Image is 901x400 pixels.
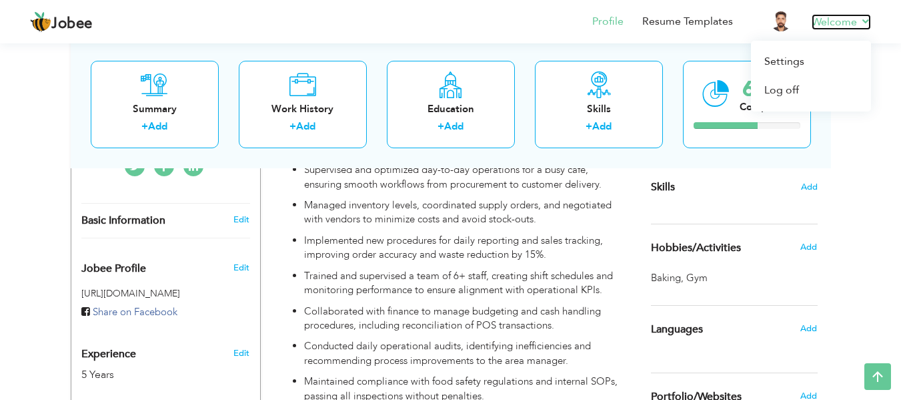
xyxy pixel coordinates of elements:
label: + [586,120,592,134]
a: Jobee [30,11,93,33]
span: Baking [651,271,686,285]
div: Education [397,102,504,116]
p: Managed inventory levels, coordinated supply orders, and negotiated with vendors to minimize cost... [304,198,623,227]
h5: [URL][DOMAIN_NAME] [81,288,250,298]
span: , [681,271,684,284]
div: Share some of your professional and personal interests. [641,224,828,271]
span: Basic Information [81,215,165,227]
a: Edit [233,347,249,359]
div: Skills [546,102,652,116]
p: Implemented new procedures for daily reporting and sales tracking, improving order accuracy and w... [304,234,623,262]
span: Experience [81,349,136,361]
div: Work History [249,102,356,116]
a: Settings [751,47,871,76]
label: + [437,120,444,134]
span: Add [800,323,817,335]
div: 5 Years [81,367,219,383]
a: Add [592,120,612,133]
span: Languages [651,324,703,336]
a: Edit [233,214,249,226]
span: Gym [686,271,710,285]
a: Resume Templates [642,14,733,29]
div: 60% [740,77,792,99]
a: Add [148,120,167,133]
label: + [141,120,148,134]
a: Add [296,120,315,133]
a: Add [444,120,464,133]
span: Jobee Profile [81,263,146,275]
span: Jobee [51,17,93,31]
img: Profile Img [770,10,792,31]
a: Log off [751,76,871,105]
p: Collaborated with finance to manage budgeting and cash handling procedures, including reconciliat... [304,305,623,333]
span: Edit [233,262,249,274]
p: Supervised and optimized day-to-day operations for a busy café, ensuring smooth workflows from pr... [304,163,623,192]
span: Hobbies/Activities [651,242,741,254]
span: Skills [651,180,675,194]
p: Trained and supervised a team of 6+ staff, creating shift schedules and monitoring performance to... [304,269,623,298]
label: + [289,120,296,134]
p: Conducted daily operational audits, identifying inefficiencies and recommending process improveme... [304,339,623,368]
img: jobee.io [30,11,51,33]
div: Show your familiar languages. [651,305,818,353]
span: Add [800,241,817,253]
span: Add [801,181,818,194]
div: Enhance your career by creating a custom URL for your Jobee public profile. [71,248,260,282]
span: Share on Facebook [93,305,177,319]
a: Profile [592,14,624,29]
div: Completed [740,99,792,114]
a: Welcome [812,14,871,30]
div: Summary [101,102,208,116]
